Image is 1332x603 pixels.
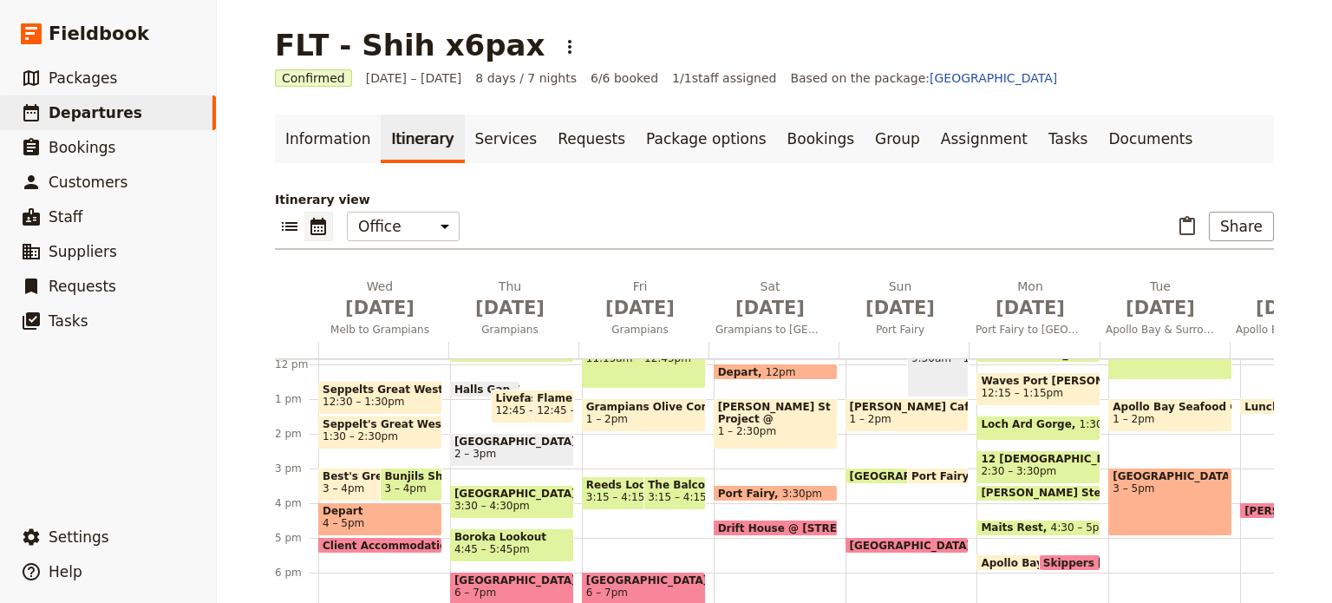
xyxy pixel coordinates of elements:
span: [DATE] [976,295,1085,321]
a: Requests [547,115,636,163]
h2: Fri [585,278,695,321]
span: [GEOGRAPHIC_DATA] [1113,470,1228,482]
div: Depart4 – 5pm [318,502,442,536]
span: 12pm [766,366,796,377]
div: Reeds Lookout3:15 – 4:15pm [582,476,687,510]
div: Client Accommodation [318,537,442,554]
span: [GEOGRAPHIC_DATA] [586,574,702,587]
button: Fri [DATE]Grampians [578,278,708,342]
div: The Balconies3:15 – 4:15pm [643,476,705,510]
span: [DATE] [846,295,955,321]
span: [DATE] [1106,295,1215,321]
a: Tasks [1038,115,1099,163]
span: Port Fairy to [GEOGRAPHIC_DATA] [969,323,1092,337]
span: Depart [718,366,766,377]
span: Staff [49,208,83,226]
h2: Sun [846,278,955,321]
span: 3:30 – 4:30pm [454,500,530,512]
span: 6 – 7pm [454,587,496,599]
div: Boroka Lookout4:45 – 5:45pm [450,528,574,562]
span: Skippers [GEOGRAPHIC_DATA] [1043,557,1228,568]
div: [GEOGRAPHIC_DATA]3 – 5pm [1108,468,1232,536]
span: Fieldbook [49,21,149,47]
a: Assignment [930,115,1038,163]
div: Waves Port [PERSON_NAME]12:15 – 1:15pm [976,372,1100,406]
span: Port Fairy [718,488,782,499]
span: Reeds Lookout [586,479,682,491]
h2: Wed [325,278,434,321]
span: 3 – 4pm [384,482,426,495]
h2: Thu [455,278,565,321]
span: Help [49,563,82,580]
span: Apollo Bay [981,557,1049,568]
div: 5 pm [275,531,318,545]
span: [DATE] – [DATE] [366,69,462,87]
span: [DATE] [455,295,565,321]
span: Boroka Lookout [454,531,570,543]
div: Livefast Lifestyle Cafe12:45 – 1:45pm [491,390,561,423]
span: Requests [49,278,116,295]
button: Thu [DATE]Grampians [448,278,578,342]
span: 2 – 3pm [454,448,496,460]
span: Drift House @ [STREET_ADDRESS] [718,522,924,534]
div: 2 pm [275,427,318,441]
span: 6 – 7pm [586,587,628,599]
button: Actions [555,32,584,62]
button: Calendar view [304,212,333,241]
span: Grampians [578,323,702,337]
span: Suppliers [49,243,117,260]
div: 12 [DEMOGRAPHIC_DATA]2:30 – 3:30pm [976,450,1100,484]
div: Seppelts Great Western Underground Cellar Tour12:30 – 1:30pm [318,381,442,415]
a: Bookings [777,115,865,163]
span: [GEOGRAPHIC_DATA] [850,540,979,551]
span: Grampians to [GEOGRAPHIC_DATA] [708,323,832,337]
span: 4:30 – 5pm [1051,521,1110,534]
span: [PERSON_NAME] St Project @ [GEOGRAPHIC_DATA] [718,401,833,425]
button: List view [275,212,304,241]
a: Itinerary [381,115,464,163]
span: Livefast Lifestyle Cafe [495,392,557,404]
span: Bookings [49,139,115,156]
div: 12 pm [275,357,318,371]
div: Maits Rest4:30 – 5pm [976,520,1100,536]
span: 12:45 – 1:45pm [537,404,618,416]
button: Sat [DATE]Grampians to [GEOGRAPHIC_DATA] [708,278,839,342]
span: 12:15 – 1:15pm [981,387,1062,399]
button: Tue [DATE]Apollo Bay & Surrounds [1099,278,1229,342]
a: Services [465,115,548,163]
div: Flame Brothers Cafe Restaurant12:45 – 1:45pm [532,390,574,423]
span: Apollo Bay Seafood Coop [1113,401,1228,413]
span: [GEOGRAPHIC_DATA] [454,574,570,587]
span: [DATE] [715,295,825,321]
h2: Mon [976,278,1085,321]
span: Melb to Grampians [318,323,441,337]
span: 1 – 2pm [1113,413,1154,425]
span: 1 – 2pm [850,413,891,425]
div: 3 pm [275,462,318,475]
span: 1:30 – 2:15pm [1080,418,1155,438]
span: 8 days / 7 nights [475,69,577,87]
span: [PERSON_NAME] Steps [981,487,1122,499]
div: Skippers [GEOGRAPHIC_DATA] [1039,554,1100,571]
span: Flame Brothers Cafe Restaurant [537,392,570,404]
span: Grampians [448,323,571,337]
h1: FLT - Shih x6pax [275,28,545,62]
span: Settings [49,528,109,546]
span: 12:30pm [518,383,565,395]
span: Bunjils Shelter [384,470,437,482]
button: Share [1209,212,1274,241]
button: Mon [DATE]Port Fairy to [GEOGRAPHIC_DATA] [969,278,1099,342]
span: Loch Ard Gorge [981,418,1079,430]
span: 2:30 – 3:30pm [981,465,1056,477]
a: Package options [636,115,776,163]
span: 3:30pm [782,488,822,499]
div: Seppelt's Great Western1:30 – 2:30pm [318,416,442,449]
div: Apollo Bay Seafood Coop1 – 2pm [1108,398,1232,432]
span: Client Accommodation [323,540,462,551]
span: Apollo Bay & Surrounds [1099,323,1222,337]
div: [PERSON_NAME]11:15am – 12:45pm [582,338,706,389]
button: Wed [DATE]Melb to Grampians [318,278,448,342]
div: Best's Great Western Winery3 – 4pm [318,468,423,501]
h2: Tue [1106,278,1215,321]
span: Confirmed [275,69,352,87]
